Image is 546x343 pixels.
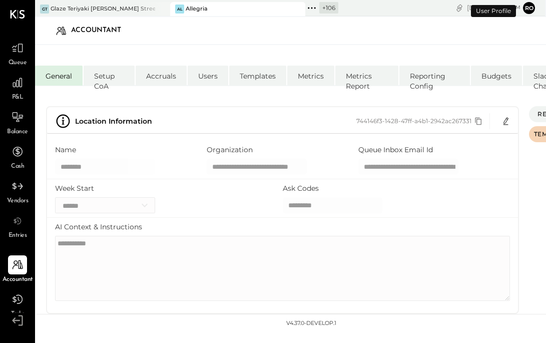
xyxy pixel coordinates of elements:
span: 1 : 51 [490,3,510,13]
div: Allegria [186,5,208,13]
div: [DATE] [467,3,520,13]
label: Queue Inbox Email Id [358,145,433,155]
div: Glaze Teriyaki [PERSON_NAME] Street - [PERSON_NAME] River [PERSON_NAME] LLC [51,5,155,13]
span: Vendors [7,197,29,206]
li: Metrics Report [335,66,398,86]
div: 744146f3-1428-47ff-a4b1-2942ac267331 [356,117,485,126]
span: P&L [12,93,24,102]
button: Copy id [471,117,485,126]
li: Templates [229,66,286,86]
a: Tasks [1,290,35,319]
a: Accountant [1,255,35,284]
li: Budgets [471,66,522,86]
li: Setup CoA [84,66,135,86]
span: Queue [9,59,27,68]
li: Users [188,66,228,86]
a: Balance [1,108,35,137]
li: Accruals [136,66,187,86]
div: + 106 [319,2,338,14]
span: Entries [9,231,27,240]
button: Ro [523,2,535,14]
label: Ask Codes [283,183,319,193]
span: Tasks [11,310,25,319]
div: Accountant [71,23,131,39]
label: Organization [207,145,253,155]
span: Location Information [75,117,152,126]
a: Vendors [1,177,35,206]
a: Entries [1,211,35,240]
div: copy link [454,3,464,13]
a: Queue [1,39,35,68]
a: Cash [1,142,35,171]
span: Cash [11,162,24,171]
div: User Profile [471,5,516,17]
label: Name [55,145,76,155]
span: pm [512,4,520,11]
label: AI Context & Instructions [55,222,142,232]
li: Reporting Config [399,66,470,86]
li: General [35,66,83,86]
li: Metrics [287,66,334,86]
span: Accountant [3,275,33,284]
label: Week Start [55,183,94,193]
a: P&L [1,73,35,102]
div: GT [40,5,49,14]
span: Balance [7,128,28,137]
div: Al [175,5,184,14]
div: v 4.37.0-develop.1 [286,319,336,327]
